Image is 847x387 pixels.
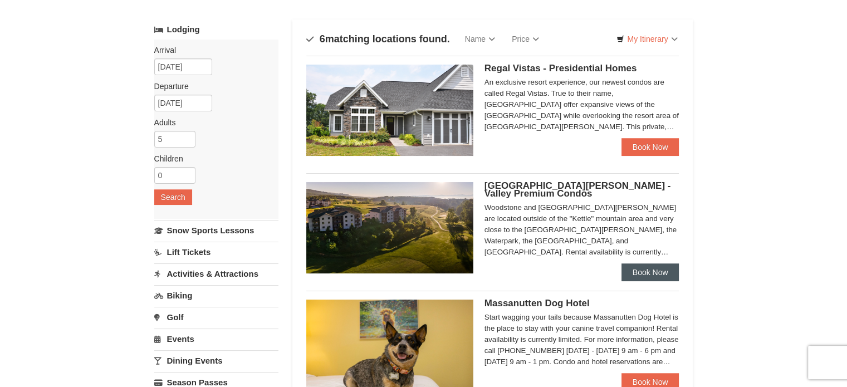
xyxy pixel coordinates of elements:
[154,45,270,56] label: Arrival
[154,329,278,349] a: Events
[306,33,450,45] h4: matching locations found.
[154,285,278,306] a: Biking
[484,180,671,199] span: [GEOGRAPHIC_DATA][PERSON_NAME] - Valley Premium Condos
[306,65,473,156] img: 19218991-1-902409a9.jpg
[154,350,278,371] a: Dining Events
[154,189,192,205] button: Search
[484,202,679,258] div: Woodstone and [GEOGRAPHIC_DATA][PERSON_NAME] are located outside of the "Kettle" mountain area an...
[484,63,637,74] span: Regal Vistas - Presidential Homes
[484,298,590,308] span: Massanutten Dog Hotel
[484,312,679,368] div: Start wagging your tails because Massanutten Dog Hotel is the place to stay with your canine trav...
[609,31,684,47] a: My Itinerary
[154,263,278,284] a: Activities & Attractions
[154,307,278,327] a: Golf
[154,81,270,92] label: Departure
[306,182,473,273] img: 19219041-4-ec11c166.jpg
[621,138,679,156] a: Book Now
[503,28,547,50] a: Price
[154,117,270,128] label: Adults
[320,33,325,45] span: 6
[154,220,278,241] a: Snow Sports Lessons
[484,77,679,133] div: An exclusive resort experience, our newest condos are called Regal Vistas. True to their name, [G...
[154,153,270,164] label: Children
[154,242,278,262] a: Lift Tickets
[457,28,503,50] a: Name
[621,263,679,281] a: Book Now
[154,19,278,40] a: Lodging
